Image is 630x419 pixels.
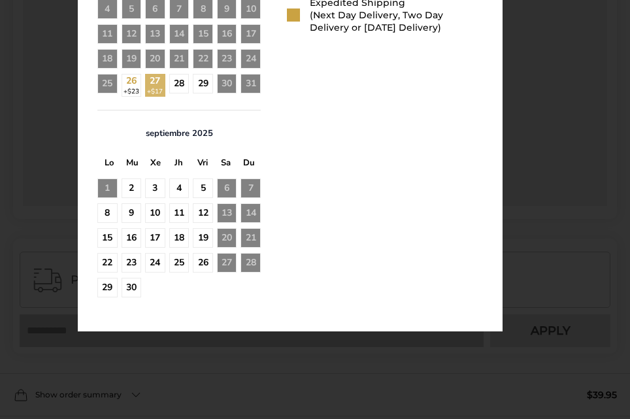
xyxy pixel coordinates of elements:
div: L [97,154,121,175]
div: V [191,154,214,175]
div: J [167,154,191,175]
div: X [144,154,167,175]
span: septiembre 2025 [146,127,213,139]
button: septiembre 2025 [141,127,218,139]
div: D [237,154,261,175]
div: S [214,154,238,175]
div: M [121,154,144,175]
